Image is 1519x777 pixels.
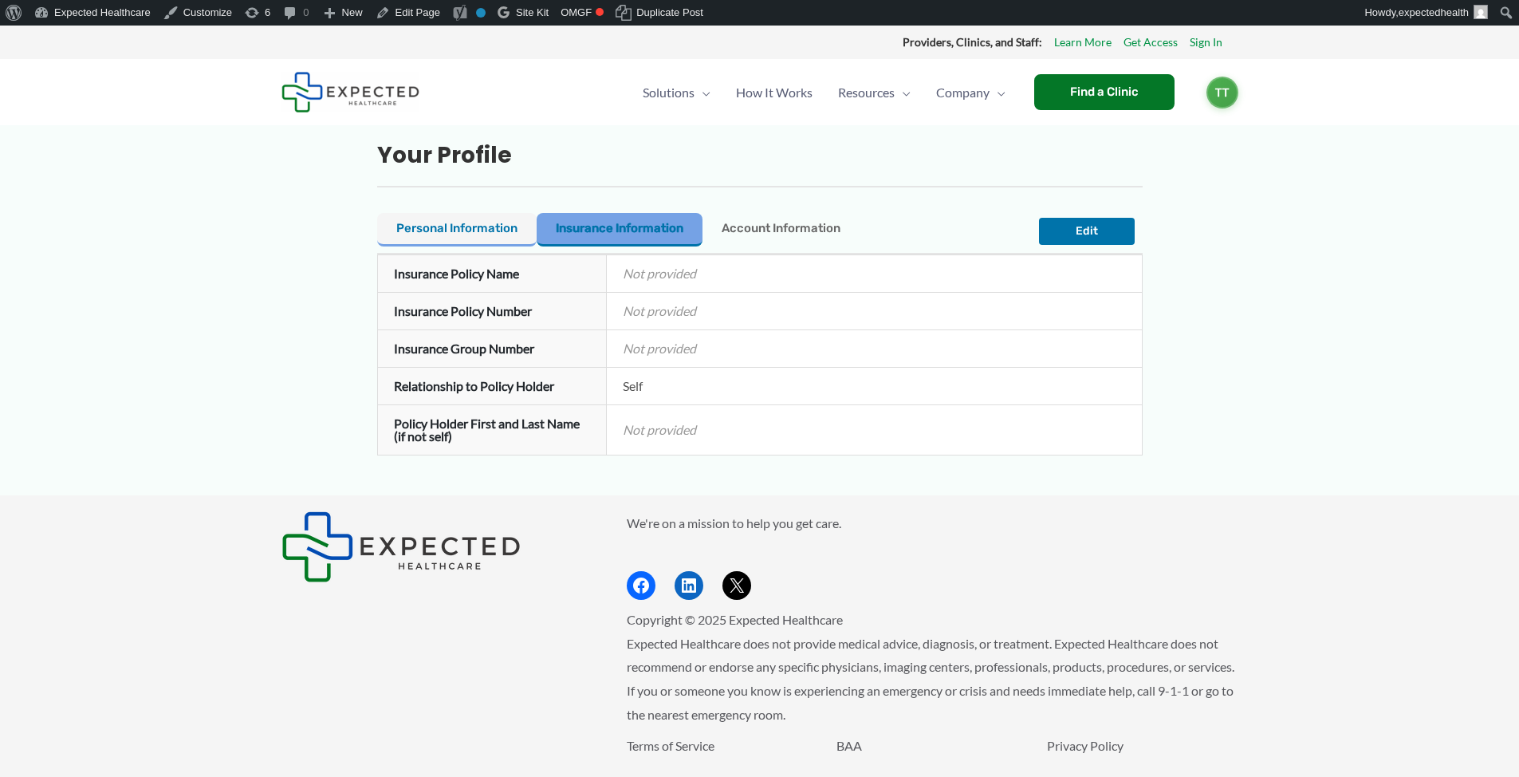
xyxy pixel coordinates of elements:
[377,293,607,330] th: Insurance Policy Number
[643,65,695,120] span: Solutions
[702,213,860,247] button: Account Information
[838,65,895,120] span: Resources
[895,65,911,120] span: Menu Toggle
[281,511,521,582] img: Expected Healthcare Logo - side, dark font, small
[736,65,813,120] span: How It Works
[377,213,537,247] button: Personal Information
[1047,738,1124,753] a: Privacy Policy
[476,8,486,18] div: No index
[607,368,1142,405] td: Self
[623,341,696,356] em: Not provided
[281,72,419,112] img: Expected Healthcare Logo - side, dark font, small
[377,330,607,368] th: Insurance Group Number
[903,35,1042,49] strong: Providers, Clinics, and Staff:
[627,511,1238,600] aside: Footer Widget 2
[990,65,1005,120] span: Menu Toggle
[377,405,607,456] th: Policy Holder First and Last Name (if not self)
[627,636,1234,722] span: Expected Healthcare does not provide medical advice, diagnosis, or treatment. Expected Healthcare...
[623,303,696,318] em: Not provided
[537,213,702,247] button: Insurance Information
[1034,74,1175,110] a: Find a Clinic
[1206,77,1238,108] a: TT
[627,738,714,753] a: Terms of Service
[377,141,1143,170] h2: Your Profile
[1399,6,1469,18] span: expectedhealth
[627,511,1238,535] p: We're on a mission to help you get care.
[923,65,1018,120] a: CompanyMenu Toggle
[936,65,990,120] span: Company
[1190,32,1222,53] a: Sign In
[623,266,696,281] em: Not provided
[1124,32,1178,53] a: Get Access
[695,65,710,120] span: Menu Toggle
[623,422,696,437] em: Not provided
[1054,32,1112,53] a: Learn More
[630,65,723,120] a: SolutionsMenu Toggle
[836,738,862,753] a: BAA
[377,255,607,293] th: Insurance Policy Name
[630,65,1018,120] nav: Primary Site Navigation
[377,368,607,405] th: Relationship to Policy Holder
[825,65,923,120] a: ResourcesMenu Toggle
[723,65,825,120] a: How It Works
[281,511,587,582] aside: Footer Widget 1
[516,6,549,18] span: Site Kit
[627,612,843,627] span: Copyright © 2025 Expected Healthcare
[1039,218,1135,245] button: Edit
